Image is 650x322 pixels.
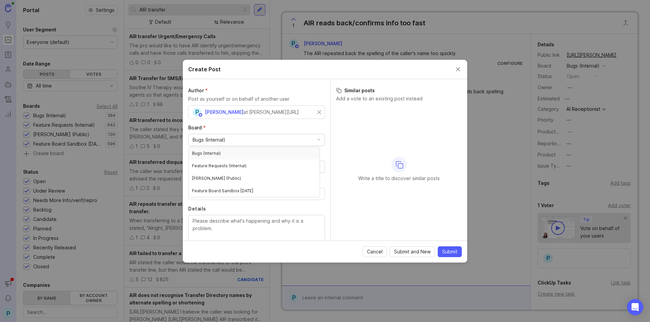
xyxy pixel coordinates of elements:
div: Open Intercom Messenger [627,299,643,315]
img: member badge [198,112,203,117]
div: Bugs (Internal) [193,136,225,144]
span: Submit and New [394,248,431,255]
div: P [193,108,201,117]
div: [PERSON_NAME] (Public) [189,172,320,184]
div: Feature Board Sandbox [DATE] [189,184,320,197]
button: Submit [438,246,462,257]
button: Close create post modal [454,66,462,73]
span: Board (required) [188,125,206,130]
span: Cancel [367,248,383,255]
p: Write a title to discover similar posts [358,175,440,182]
h2: Create Post [188,65,221,73]
p: Add a vote to an existing post instead [336,95,462,102]
p: Post as yourself or on behalf of another user [188,95,325,103]
div: at [PERSON_NAME][URL] [243,108,299,116]
span: Submit [442,248,457,255]
label: Details [188,205,325,212]
div: Feature Requests (Internal) [189,159,320,172]
span: Author (required) [188,88,208,93]
button: Submit and New [390,246,435,257]
button: Cancel [363,246,387,257]
span: [PERSON_NAME] [205,109,243,115]
h3: Similar posts [336,87,462,94]
div: Bugs (Internal) [189,147,320,159]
